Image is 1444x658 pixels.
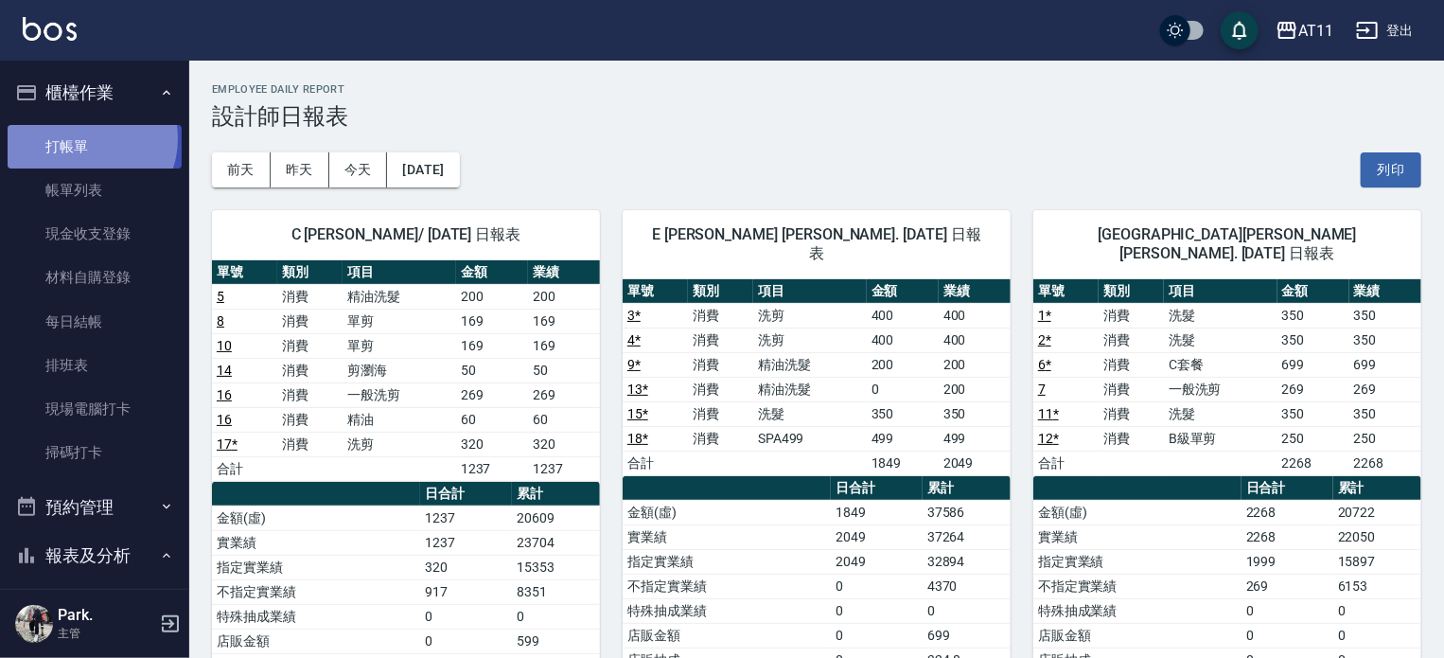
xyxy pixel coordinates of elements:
th: 日合計 [420,482,512,507]
table: a dense table [212,260,600,482]
th: 日合計 [1241,476,1333,501]
td: 金額(虛) [212,506,420,530]
td: 0 [831,574,923,598]
td: 0 [1241,623,1333,648]
td: 0 [831,598,923,623]
th: 單號 [1033,279,1099,304]
th: 單號 [623,279,688,304]
td: 1849 [867,451,939,475]
th: 金額 [867,279,939,304]
td: 1237 [420,506,512,530]
td: 37264 [923,525,1011,549]
td: 1999 [1241,549,1333,574]
td: 1237 [456,456,528,481]
button: 列印 [1361,152,1421,187]
td: 169 [528,333,600,358]
img: Logo [23,17,77,41]
td: 50 [528,358,600,382]
th: 類別 [277,260,343,285]
a: 現場電腦打卡 [8,387,182,431]
h3: 設計師日報表 [212,103,1421,130]
td: 699 [1349,352,1421,377]
td: 0 [831,623,923,648]
td: 0 [512,604,600,629]
td: 消費 [277,309,343,333]
td: 4370 [923,574,1011,598]
a: 打帳單 [8,125,182,169]
td: 指定實業績 [623,549,831,574]
td: 350 [1277,303,1349,328]
td: 15897 [1333,549,1421,574]
td: 洗剪 [753,303,867,328]
span: [GEOGRAPHIC_DATA][PERSON_NAME][PERSON_NAME]. [DATE] 日報表 [1056,225,1399,263]
td: 店販金額 [1033,623,1241,648]
a: 掃碼打卡 [8,431,182,474]
table: a dense table [623,279,1011,476]
td: 店販金額 [623,623,831,648]
th: 累計 [1333,476,1421,501]
td: 350 [1277,328,1349,352]
td: 169 [456,333,528,358]
td: 洗剪 [753,328,867,352]
th: 項目 [753,279,867,304]
a: 14 [217,363,232,378]
td: 400 [939,328,1011,352]
td: 0 [1333,623,1421,648]
td: 消費 [1099,352,1164,377]
td: 實業績 [623,525,831,549]
span: E [PERSON_NAME] [PERSON_NAME]. [DATE] 日報表 [645,225,988,263]
td: 250 [1349,426,1421,451]
td: 269 [456,382,528,407]
td: 23704 [512,530,600,555]
td: 指定實業績 [1033,549,1241,574]
td: 350 [867,401,939,426]
td: 精油 [343,407,456,432]
td: 1237 [420,530,512,555]
td: 8351 [512,579,600,604]
a: 材料自購登錄 [8,256,182,299]
button: 前天 [212,152,271,187]
img: Person [15,605,53,643]
td: 169 [528,309,600,333]
td: 6153 [1333,574,1421,598]
td: 精油洗髮 [343,284,456,309]
a: 8 [217,313,224,329]
td: 金額(虛) [623,500,831,525]
td: 20609 [512,506,600,530]
a: 16 [217,412,232,427]
td: 消費 [277,382,343,407]
td: 32894 [923,549,1011,574]
button: save [1221,11,1259,49]
button: 昨天 [271,152,329,187]
td: 2268 [1241,525,1333,549]
th: 金額 [1277,279,1349,304]
td: 250 [1277,426,1349,451]
td: 269 [1277,377,1349,401]
th: 項目 [1164,279,1277,304]
p: 主管 [58,625,154,642]
td: 消費 [277,284,343,309]
td: 2049 [831,525,923,549]
td: 指定實業績 [212,555,420,579]
td: 2049 [939,451,1011,475]
td: 消費 [1099,328,1164,352]
td: 0 [420,629,512,653]
td: 精油洗髮 [753,377,867,401]
td: 洗髮 [1164,303,1277,328]
td: 350 [1349,303,1421,328]
td: 1849 [831,500,923,525]
td: 200 [939,352,1011,377]
button: 登出 [1348,13,1421,48]
td: 合計 [212,456,277,481]
td: 一般洗剪 [1164,377,1277,401]
td: 499 [939,426,1011,451]
td: 單剪 [343,333,456,358]
table: a dense table [1033,279,1421,476]
td: 不指定實業績 [1033,574,1241,598]
button: 預約管理 [8,483,182,532]
td: 60 [456,407,528,432]
th: 單號 [212,260,277,285]
td: 2049 [831,549,923,574]
td: 單剪 [343,309,456,333]
td: 實業績 [212,530,420,555]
